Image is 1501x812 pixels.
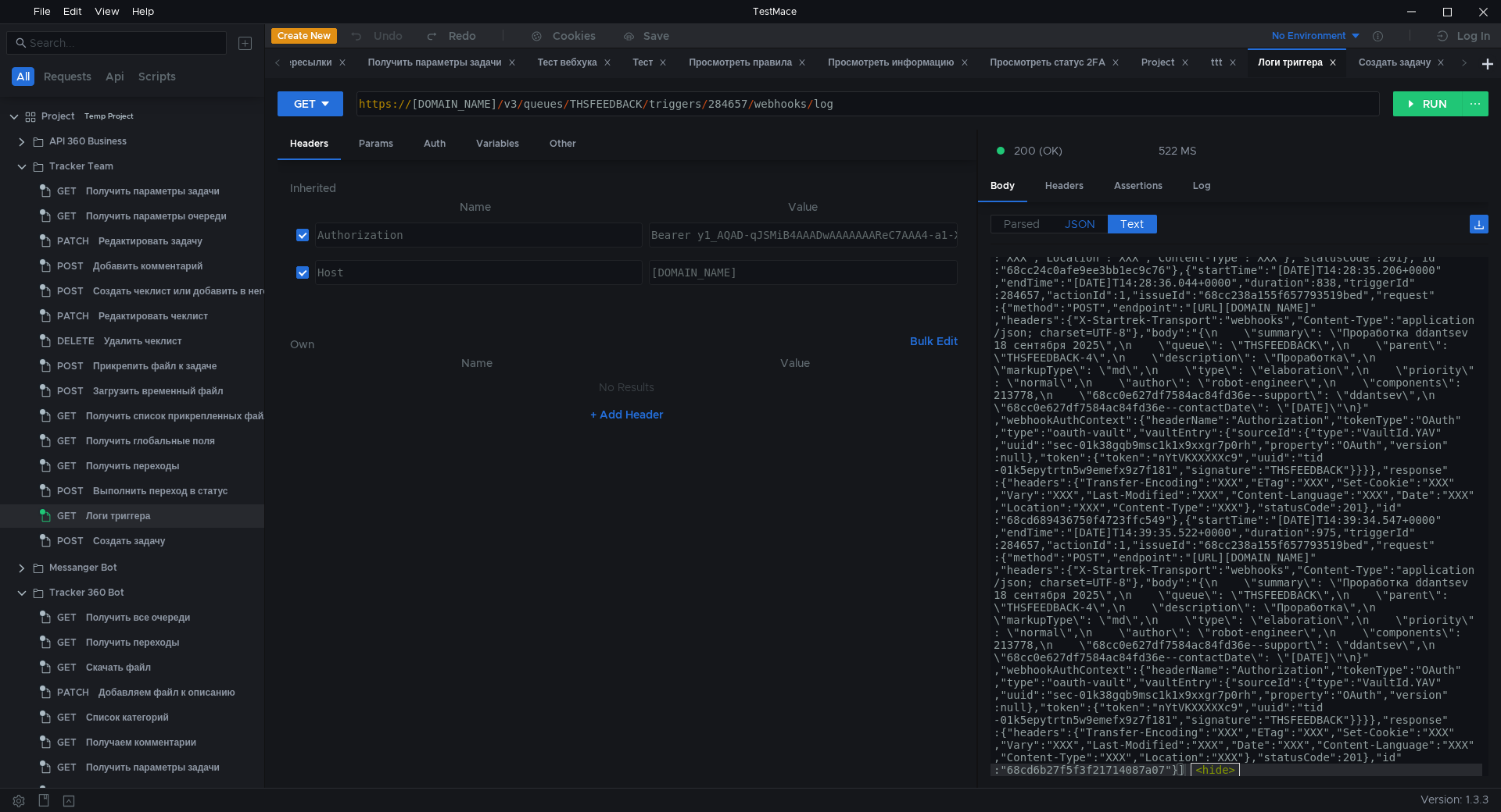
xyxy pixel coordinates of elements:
div: Загрузить временный файл [93,379,224,403]
span: GET [57,504,77,528]
div: Variables [464,130,532,158]
input: Search... [30,34,217,52]
div: Получить параметры очереди [86,205,227,228]
button: Requests [39,67,96,86]
div: Body [978,172,1027,202]
span: POST [57,354,84,378]
th: Value [643,198,964,216]
span: GET [57,756,77,779]
th: Name [315,354,639,372]
div: Редактировать задачу [99,230,202,253]
div: Получить переходы [86,454,180,478]
div: Прикрепить файл к задаче [93,354,217,378]
div: Найти задачи [93,781,156,804]
span: PATCH [57,304,89,328]
button: Api [101,67,129,86]
span: GET [57,454,77,478]
div: Выполнить переход в статус [93,479,227,503]
span: 200 (OK) [1014,142,1062,159]
button: + Add Header [584,405,670,424]
span: POST [57,479,84,503]
div: Удалить чеклист [104,329,182,353]
div: GET [294,95,316,112]
div: Просмотреть информацию [828,55,968,71]
div: Получить параметры задачи [86,756,220,779]
div: No Environment [1272,29,1346,44]
div: Логи триггера [1259,55,1337,71]
span: POST [57,781,84,804]
div: Tracker Team [49,155,113,178]
div: API 360 Business [49,130,127,153]
div: Добавляем файл к описанию [99,681,235,704]
div: Создать задачу [1359,55,1445,71]
span: GET [57,180,77,203]
span: Parsed [1004,217,1040,231]
h6: Own [290,335,904,354]
div: Редактировать чеклист [99,304,208,328]
div: Получить переходы [86,631,180,654]
nz-embed-empty: No Results [599,380,654,394]
span: <hide> [1191,763,1240,777]
div: Cookies [553,27,596,45]
div: Redo [449,27,476,45]
div: Просмотреть правила [689,55,806,71]
button: RUN [1393,91,1463,116]
span: Text [1120,217,1144,231]
div: Получить список прикрепленных файлов [86,404,281,428]
span: POST [57,280,84,303]
span: PATCH [57,230,89,253]
div: Other [537,130,589,158]
div: ttt [1211,55,1237,71]
span: JSON [1065,217,1095,231]
div: Получить глобальные поля [86,429,215,453]
button: GET [278,91,343,116]
th: Name [309,198,643,216]
div: Project [41,105,75,128]
div: Tracker 360 Bot [49,581,124,604]
div: Messanger Bot [49,556,117,579]
div: Project [1141,55,1189,71]
button: Redo [414,24,487,48]
div: Assertions [1102,172,1175,201]
div: Просмотреть статус 2FA [991,55,1119,71]
button: Scripts [134,67,181,86]
div: Создать задачу [93,529,165,553]
h6: Inherited [290,179,964,198]
div: Логи триггера [86,504,150,528]
div: Log [1180,172,1223,201]
div: Список категорий [86,706,169,729]
span: PATCH [57,681,89,704]
button: No Environment [1253,23,1362,48]
span: Version: 1.3.3 [1420,789,1488,811]
span: GET [57,631,77,654]
div: Auth [411,130,458,158]
span: GET [57,606,77,629]
div: Тест вебхука [538,55,611,71]
div: Получить параметры задачи [86,180,220,203]
span: GET [57,429,77,453]
div: Получить параметры задачи [368,55,516,71]
div: Создать чеклист или добавить в него пункты [93,280,305,303]
span: GET [57,706,77,729]
button: Create New [271,28,337,44]
button: All [12,67,34,86]
div: Log In [1457,27,1490,45]
th: Value [639,354,951,372]
button: Undo [337,24,414,48]
div: Добавить комментарий [93,255,202,278]
div: Temp Project [84,105,134,128]
div: Скачать файл [86,656,151,679]
div: 522 MS [1159,144,1197,158]
span: GET [57,656,77,679]
span: POST [57,379,84,403]
div: Undo [374,27,403,45]
div: Headers [1033,172,1096,201]
div: Params [346,130,406,158]
div: Получить все очереди [86,606,191,629]
div: Headers [278,130,341,160]
span: POST [57,255,84,278]
span: GET [57,731,77,754]
span: GET [57,205,77,228]
button: Bulk Edit [904,332,964,351]
div: Save [643,30,669,41]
